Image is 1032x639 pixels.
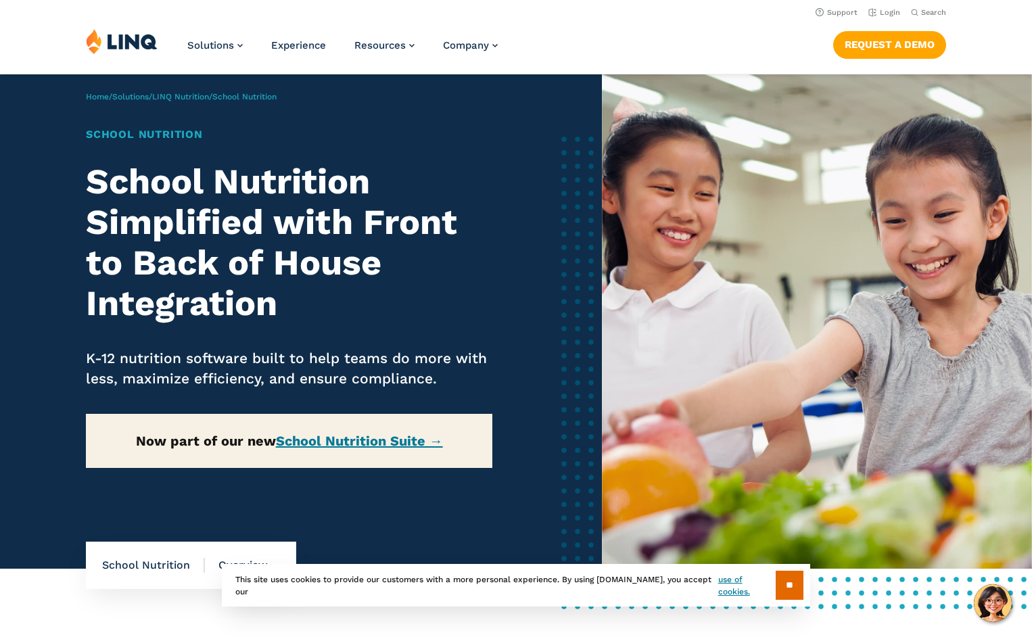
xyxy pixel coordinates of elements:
[911,7,946,18] button: Open Search Bar
[868,8,900,17] a: Login
[187,39,243,51] a: Solutions
[152,92,209,101] a: LINQ Nutrition
[86,348,492,389] p: K-12 nutrition software built to help teams do more with less, maximize efficiency, and ensure co...
[86,92,109,101] a: Home
[86,92,277,101] span: / / /
[222,564,810,607] div: This site uses cookies to provide our customers with a more personal experience. By using [DOMAIN...
[602,74,1032,569] img: School Nutrition Banner
[443,39,498,51] a: Company
[833,28,946,58] nav: Button Navigation
[718,573,776,598] a: use of cookies.
[86,162,492,323] h2: School Nutrition Simplified with Front to Back of House Integration
[443,39,489,51] span: Company
[354,39,415,51] a: Resources
[354,39,406,51] span: Resources
[276,433,443,449] a: School Nutrition Suite →
[112,92,149,101] a: Solutions
[136,433,443,449] strong: Now part of our new
[86,126,492,143] h1: School Nutrition
[271,39,326,51] a: Experience
[86,28,158,54] img: LINQ | K‑12 Software
[212,92,277,101] span: School Nutrition
[921,8,946,17] span: Search
[974,584,1012,622] button: Hello, have a question? Let’s chat.
[187,28,498,73] nav: Primary Navigation
[833,31,946,58] a: Request a Demo
[187,39,234,51] span: Solutions
[816,8,858,17] a: Support
[102,558,205,573] span: School Nutrition
[205,542,280,589] li: Overview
